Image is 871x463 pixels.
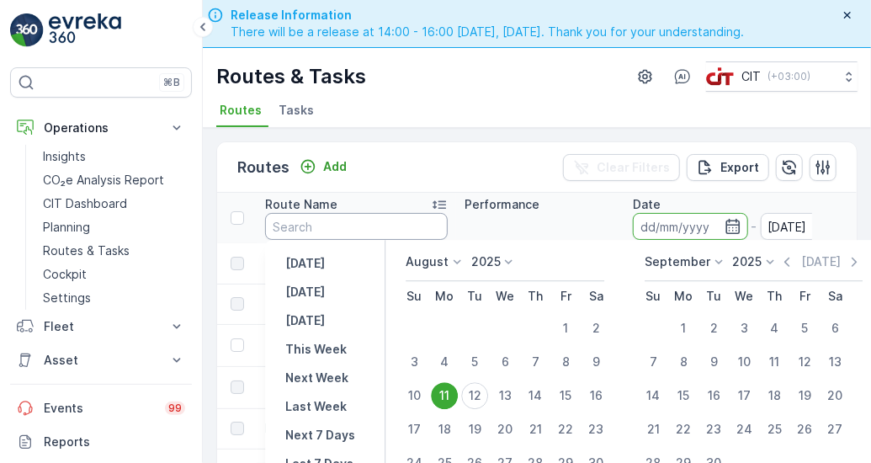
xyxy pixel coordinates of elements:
img: logo [10,13,44,47]
div: 25 [761,416,788,443]
div: 21 [640,416,667,443]
th: Saturday [820,281,850,311]
div: Toggle Row Selected [231,381,244,394]
div: Toggle Row Selected [231,257,244,270]
p: Planning [43,219,90,236]
p: Export [720,159,759,176]
div: 9 [582,349,609,375]
a: Events99 [10,391,192,425]
div: 1 [552,315,579,342]
th: Wednesday [729,281,759,311]
p: August [406,253,449,270]
div: 23 [582,416,609,443]
p: Add [323,158,347,175]
p: - [752,216,757,237]
span: Tasks [279,102,314,119]
div: 14 [522,382,549,409]
div: 11 [761,349,788,375]
div: 10 [730,349,757,375]
div: 3 [401,349,428,375]
div: 19 [461,416,488,443]
button: Next 7 Days [279,425,362,445]
div: Toggle Row Selected [231,422,244,435]
th: Sunday [638,281,668,311]
div: 19 [791,382,818,409]
p: Clear Filters [597,159,670,176]
div: 6 [821,315,848,342]
span: There will be a release at 14:00 - 16:00 [DATE], [DATE]. Thank you for your understanding. [231,24,744,40]
a: Planning [36,216,192,239]
td: Zone 2 A (Day) - V 2.0 [257,243,456,284]
a: Settings [36,286,192,310]
div: 2 [700,315,727,342]
div: 4 [761,315,788,342]
button: CIT(+03:00) [706,61,858,92]
td: Zone 2 B (Day) - V 2.0 [257,284,456,324]
a: CIT Dashboard [36,192,192,216]
button: Tomorrow [279,311,332,331]
div: 17 [730,382,757,409]
th: Thursday [520,281,550,311]
p: Reports [44,434,185,450]
p: CIT [741,68,761,85]
span: Release Information [231,7,744,24]
button: Today [279,282,332,302]
div: Toggle Row Selected [231,338,244,352]
a: Cockpit [36,263,192,286]
button: Fleet [10,310,192,343]
button: Export [687,154,769,181]
input: dd/mm/yyyy [633,213,748,240]
img: cit-logo_pOk6rL0.png [706,67,735,86]
th: Monday [668,281,698,311]
p: Performance [465,196,539,213]
div: 16 [582,382,609,409]
p: CO₂e Analysis Report [43,172,164,189]
div: 20 [491,416,518,443]
div: 20 [821,382,848,409]
p: Operations [44,120,158,136]
button: This Week [279,339,353,359]
p: Cockpit [43,266,87,283]
th: Tuesday [459,281,490,311]
p: Fleet [44,318,158,335]
p: Events [44,400,155,417]
th: Monday [429,281,459,311]
p: Insights [43,148,86,165]
div: 15 [670,382,697,409]
a: Routes & Tasks [36,239,192,263]
div: 22 [552,416,579,443]
th: Tuesday [698,281,729,311]
div: 9 [700,349,727,375]
div: 14 [640,382,667,409]
p: Route Name [265,196,337,213]
div: 10 [401,382,428,409]
div: 23 [700,416,727,443]
div: 27 [821,416,848,443]
p: Routes & Tasks [216,63,366,90]
div: 24 [730,416,757,443]
p: Routes [237,156,289,179]
button: Yesterday [279,253,332,274]
p: [DATE] [285,255,325,272]
div: 17 [401,416,428,443]
div: 2 [582,315,609,342]
p: ⌘B [163,76,180,89]
div: 22 [670,416,697,443]
p: Date [633,196,661,213]
p: Next 7 Days [285,427,355,444]
div: 7 [522,349,549,375]
td: Bin Maintenance [257,408,456,449]
div: 3 [730,315,757,342]
p: Last Week [285,398,347,415]
div: 26 [791,416,818,443]
p: Routes & Tasks [43,242,130,259]
div: 4 [431,349,458,375]
button: Last Week [279,396,353,417]
div: 13 [821,349,848,375]
p: 2025 [733,253,762,270]
div: 15 [552,382,579,409]
div: 16 [700,382,727,409]
div: 11 [431,382,458,409]
p: 99 [167,401,183,416]
p: CIT Dashboard [43,195,127,212]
